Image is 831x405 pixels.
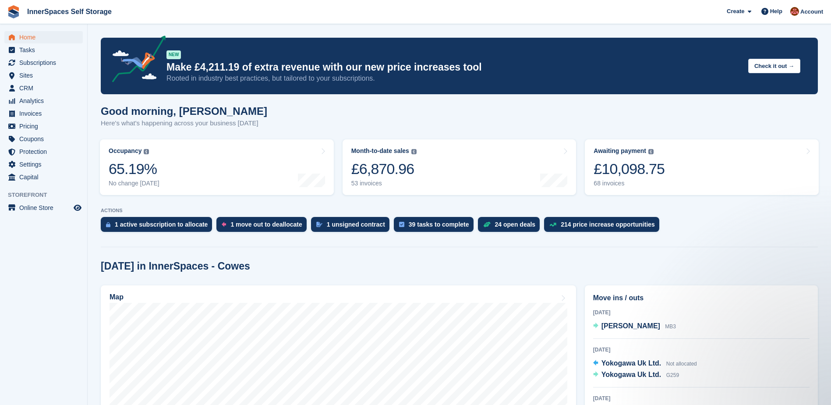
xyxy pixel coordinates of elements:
[394,217,478,236] a: 39 tasks to complete
[544,217,664,236] a: 214 price increase opportunities
[110,293,124,301] h2: Map
[101,217,216,236] a: 1 active subscription to allocate
[4,120,83,132] a: menu
[19,44,72,56] span: Tasks
[594,180,665,187] div: 68 invoices
[593,321,676,332] a: [PERSON_NAME] MB3
[594,160,665,178] div: £10,098.75
[483,221,491,227] img: deal-1b604bf984904fb50ccaf53a9ad4b4a5d6e5aea283cecdc64d6e3604feb123c2.svg
[4,202,83,214] a: menu
[593,293,810,303] h2: Move ins / outs
[327,221,385,228] div: 1 unsigned contract
[166,74,741,83] p: Rooted in industry best practices, but tailored to your subscriptions.
[343,139,576,195] a: Month-to-date sales £6,870.96 53 invoices
[585,139,819,195] a: Awaiting payment £10,098.75 68 invoices
[593,346,810,354] div: [DATE]
[8,191,87,199] span: Storefront
[666,372,679,378] span: G259
[399,222,404,227] img: task-75834270c22a3079a89374b754ae025e5fb1db73e45f91037f5363f120a921f8.svg
[19,158,72,171] span: Settings
[19,57,72,69] span: Subscriptions
[19,120,72,132] span: Pricing
[109,180,159,187] div: No change [DATE]
[19,95,72,107] span: Analytics
[109,160,159,178] div: 65.19%
[478,217,545,236] a: 24 open deals
[19,171,72,183] span: Capital
[100,139,334,195] a: Occupancy 65.19% No change [DATE]
[19,82,72,94] span: CRM
[4,133,83,145] a: menu
[4,82,83,94] a: menu
[166,61,741,74] p: Make £4,211.19 of extra revenue with our new price increases tool
[72,202,83,213] a: Preview store
[4,31,83,43] a: menu
[561,221,655,228] div: 214 price increase opportunities
[105,36,166,85] img: price-adjustments-announcement-icon-8257ccfd72463d97f412b2fc003d46551f7dbcb40ab6d574587a9cd5c0d94...
[601,359,661,367] span: Yokogawa Uk Ltd.
[790,7,799,16] img: Abby Tilley
[4,69,83,82] a: menu
[4,107,83,120] a: menu
[222,222,226,227] img: move_outs_to_deallocate_icon-f764333ba52eb49d3ac5e1228854f67142a1ed5810a6f6cc68b1a99e826820c5.svg
[409,221,469,228] div: 39 tasks to complete
[101,105,267,117] h1: Good morning, [PERSON_NAME]
[351,147,409,155] div: Month-to-date sales
[101,208,818,213] p: ACTIONS
[748,59,800,73] button: Check it out →
[495,221,536,228] div: 24 open deals
[351,180,417,187] div: 53 invoices
[4,57,83,69] a: menu
[727,7,744,16] span: Create
[601,371,661,378] span: Yokogawa Uk Ltd.
[19,69,72,82] span: Sites
[4,171,83,183] a: menu
[19,31,72,43] span: Home
[216,217,311,236] a: 1 move out to deallocate
[411,149,417,154] img: icon-info-grey-7440780725fd019a000dd9b08b2336e03edf1995a4989e88bcd33f0948082b44.svg
[593,369,679,381] a: Yokogawa Uk Ltd. G259
[24,4,115,19] a: InnerSpaces Self Storage
[800,7,823,16] span: Account
[4,44,83,56] a: menu
[316,222,322,227] img: contract_signature_icon-13c848040528278c33f63329250d36e43548de30e8caae1d1a13099fd9432cc5.svg
[593,394,810,402] div: [DATE]
[601,322,660,330] span: [PERSON_NAME]
[230,221,302,228] div: 1 move out to deallocate
[19,202,72,214] span: Online Store
[351,160,417,178] div: £6,870.96
[115,221,208,228] div: 1 active subscription to allocate
[101,260,250,272] h2: [DATE] in InnerSpaces - Cowes
[593,358,697,369] a: Yokogawa Uk Ltd. Not allocated
[666,361,697,367] span: Not allocated
[101,118,267,128] p: Here's what's happening across your business [DATE]
[19,107,72,120] span: Invoices
[166,50,181,59] div: NEW
[549,223,556,227] img: price_increase_opportunities-93ffe204e8149a01c8c9dc8f82e8f89637d9d84a8eef4429ea346261dce0b2c0.svg
[7,5,20,18] img: stora-icon-8386f47178a22dfd0bd8f6a31ec36ba5ce8667c1dd55bd0f319d3a0aa187defe.svg
[4,158,83,171] a: menu
[593,309,810,316] div: [DATE]
[19,146,72,158] span: Protection
[594,147,646,155] div: Awaiting payment
[144,149,149,154] img: icon-info-grey-7440780725fd019a000dd9b08b2336e03edf1995a4989e88bcd33f0948082b44.svg
[109,147,141,155] div: Occupancy
[4,146,83,158] a: menu
[665,323,676,330] span: MB3
[106,222,110,227] img: active_subscription_to_allocate_icon-d502201f5373d7db506a760aba3b589e785aa758c864c3986d89f69b8ff3...
[4,95,83,107] a: menu
[648,149,654,154] img: icon-info-grey-7440780725fd019a000dd9b08b2336e03edf1995a4989e88bcd33f0948082b44.svg
[19,133,72,145] span: Coupons
[311,217,394,236] a: 1 unsigned contract
[770,7,782,16] span: Help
